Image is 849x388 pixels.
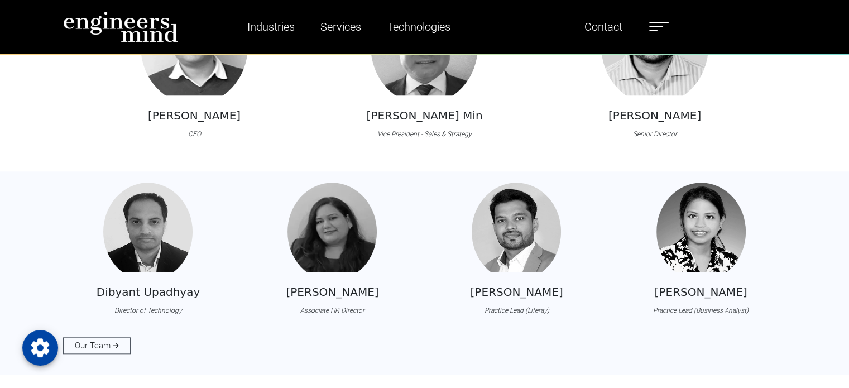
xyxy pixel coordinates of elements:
h5: [PERSON_NAME] [148,109,241,122]
i: CEO [188,130,201,138]
i: Practice Lead (Business Analyst) [653,306,749,314]
a: Contact [580,14,627,40]
i: Practice Lead (Liferay) [484,306,549,314]
h5: [PERSON_NAME] [608,109,701,122]
h5: [PERSON_NAME] Min [367,109,483,122]
a: Industries [243,14,299,40]
i: Director of Technology [114,306,182,314]
h5: [PERSON_NAME] [470,285,563,299]
i: Senior Director [633,130,677,138]
i: Associate HR Director [300,306,364,314]
a: Our Team [63,337,131,354]
i: Vice President - Sales & Strategy [377,130,472,138]
h5: [PERSON_NAME] [286,285,378,299]
img: logo [63,11,178,42]
a: Services [316,14,366,40]
a: Technologies [382,14,455,40]
h5: Dibyant Upadhyay [97,285,200,299]
h5: [PERSON_NAME] [654,285,747,299]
